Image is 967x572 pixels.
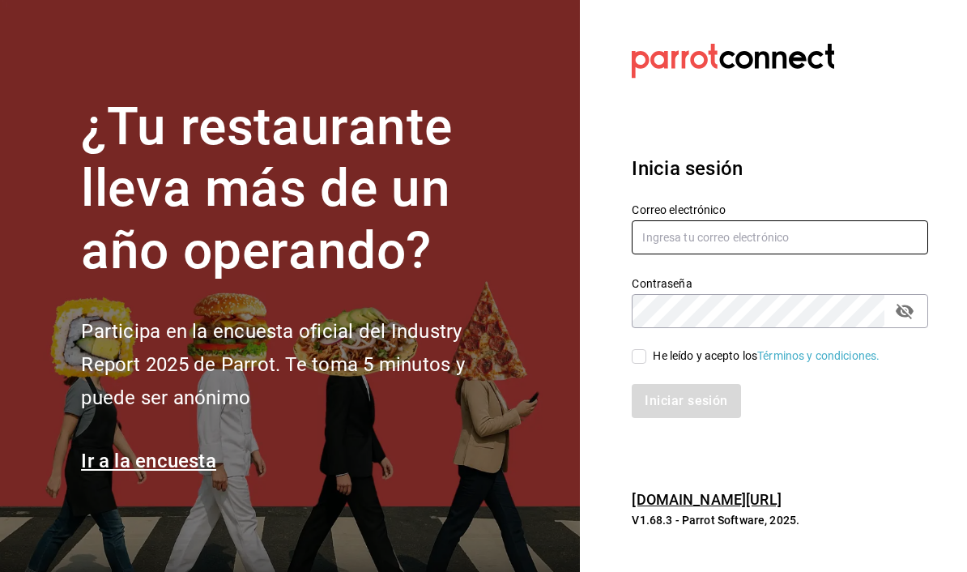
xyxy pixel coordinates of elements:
[632,491,781,508] a: [DOMAIN_NAME][URL]
[81,450,216,472] a: Ir a la encuesta
[81,96,518,283] h1: ¿Tu restaurante lleva más de un año operando?
[757,349,880,362] a: Términos y condiciones.
[653,348,880,365] div: He leído y acepto los
[632,154,928,183] h3: Inicia sesión
[632,203,928,215] label: Correo electrónico
[81,315,518,414] h2: Participa en la encuesta oficial del Industry Report 2025 de Parrot. Te toma 5 minutos y puede se...
[632,220,928,254] input: Ingresa tu correo electrónico
[632,512,928,528] p: V1.68.3 - Parrot Software, 2025.
[891,297,918,325] button: passwordField
[632,277,928,288] label: Contraseña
